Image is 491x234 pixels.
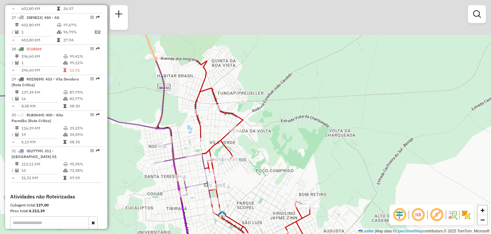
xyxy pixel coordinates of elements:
em: Opções [90,113,94,117]
td: 99,41% [69,53,100,60]
td: 26:57 [63,5,89,12]
span: RLB0H69 [27,113,43,117]
i: % de utilização da cubagem [63,61,68,65]
span: | 450 - AS [42,15,59,20]
span: ISE9E23 [27,15,42,20]
h4: Atividades não Roteirizadas [10,194,102,200]
td: 99,12% [69,60,100,66]
td: 08:30 [69,103,100,109]
i: % de utilização da cubagem [63,97,68,101]
td: 213,11 KM [21,161,63,167]
span: Ocultar deslocamento [392,207,407,222]
img: Exibir/Ocultar setores [461,210,471,220]
i: Tempo total em rota [63,68,66,72]
img: UDC Cachueira do Sul - ZUMPY [218,210,226,219]
span: | [375,229,376,233]
td: / [12,167,15,174]
strong: 137,00 [36,203,49,207]
td: = [12,175,15,181]
i: % de utilização do peso [57,23,62,27]
i: Total de Atividades [15,97,19,101]
a: Nova sessão e pesquisa [113,8,125,22]
i: Tempo total em rota [57,38,60,42]
td: 296,60 KM [21,67,63,73]
td: = [12,103,15,109]
td: 87,79% [69,89,100,96]
td: 116,39 KM [21,125,63,131]
td: 21,31 KM [21,175,63,181]
td: 34,59% [69,131,100,138]
td: 73,38% [69,167,100,174]
td: 1 [21,28,57,36]
td: = [12,5,15,12]
i: Distância Total [15,126,19,130]
td: 97,67% [63,22,89,28]
td: 137,34 KM [21,89,63,96]
td: 602,80 KM [21,22,57,28]
span: 27 - [12,15,59,20]
i: Distância Total [15,162,19,166]
i: Distância Total [15,90,19,94]
strong: 4.213,39 [29,208,45,213]
em: Rota exportada [96,77,100,81]
td: 07:09 [69,175,100,181]
i: % de utilização do peso [63,54,68,58]
span: Ocultar NR [410,207,426,222]
a: OpenStreetMap [396,229,423,233]
em: Opções [90,77,94,81]
span: 28 - [12,46,42,51]
td: 95,95% [69,161,100,167]
i: % de utilização do peso [63,162,68,166]
td: 1 [21,60,63,66]
em: Rota exportada [96,47,100,51]
td: 19 [21,131,63,138]
i: Tempo total em rota [63,176,66,180]
td: / [12,28,15,36]
a: Leaflet [358,229,374,233]
i: Total de Atividades [15,133,19,137]
span: | 433 - Vila Deodoro (Rota Crítica) [12,77,79,87]
span: − [480,216,485,224]
i: Distância Total [15,23,19,27]
td: 96,79% [63,28,89,36]
div: Cubagem total: [10,202,102,208]
a: Exibir filtros [471,8,483,21]
i: Tempo total em rota [63,104,66,108]
span: 30 - [12,113,63,123]
i: Distância Total [15,54,19,58]
div: Map data © contributors,© 2025 TomTom, Microsoft [357,229,491,234]
td: 16 [21,96,63,102]
td: 08:35 [69,139,100,145]
em: Rota exportada [96,149,100,153]
td: 83,77% [69,96,100,102]
span: IEU7799 [27,148,42,153]
span: Exibir rótulo [429,207,444,222]
a: Zoom out [478,215,487,225]
i: % de utilização da cubagem [63,133,68,137]
i: Total de Atividades [15,30,19,34]
td: 27:04 [63,37,89,43]
td: = [12,37,15,43]
span: 31 - [12,148,57,159]
em: Rota exportada [96,113,100,117]
em: Opções [90,47,94,51]
span: 29 - [12,77,79,87]
td: 602,80 KM [21,37,57,43]
p: D2 [89,29,101,36]
td: 10 [21,167,63,174]
img: Fluxo de ruas [448,210,458,220]
i: % de utilização do peso [63,90,68,94]
td: = [12,67,15,73]
td: 11:01 [69,67,100,73]
td: 6,13 KM [21,139,63,145]
td: 8,58 KM [21,103,63,109]
em: Rota exportada [96,15,100,19]
td: 29,23% [69,125,100,131]
i: Total de Atividades [15,169,19,172]
span: ICU8I69 [27,46,42,51]
td: = [12,139,15,145]
td: / [12,131,15,138]
td: 296,60 KM [21,53,63,60]
em: Opções [90,15,94,19]
i: % de utilização da cubagem [63,169,68,172]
